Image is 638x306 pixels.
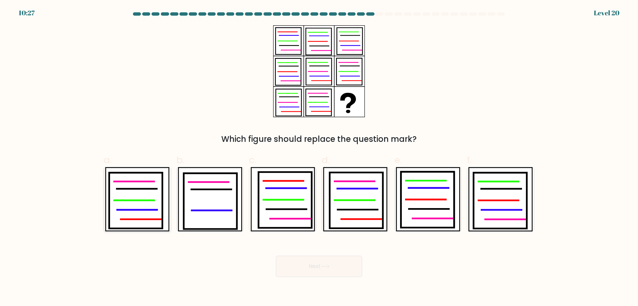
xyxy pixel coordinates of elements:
span: b. [176,153,184,166]
span: d. [322,153,330,166]
span: c. [249,153,256,166]
div: Which figure should replace the question mark? [108,133,530,145]
span: f. [467,153,472,166]
div: 10:27 [19,8,35,18]
button: Next [276,256,362,277]
span: e. [394,153,402,166]
span: a. [104,153,112,166]
div: Level 20 [594,8,619,18]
